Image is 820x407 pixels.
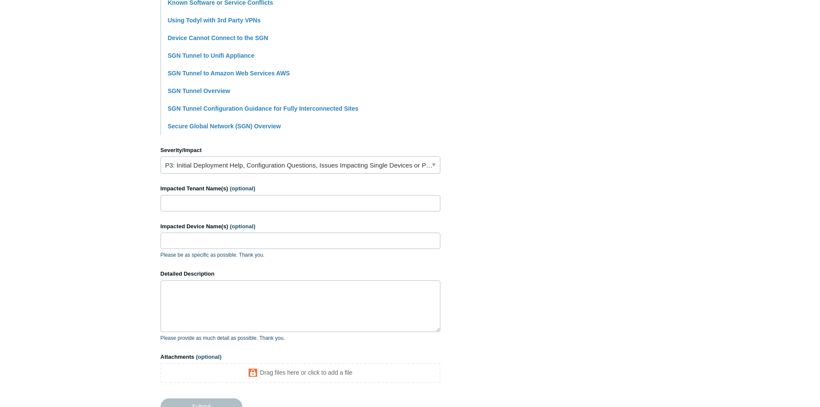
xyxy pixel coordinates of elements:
[196,354,221,360] span: (optional)
[161,270,440,278] label: Detailed Description
[168,17,261,24] a: Using Todyl with 3rd Party VPNs
[168,52,254,59] a: SGN Tunnel to Unifi Appliance
[168,123,281,130] a: Secure Global Network (SGN) Overview
[161,146,440,155] label: Severity/Impact
[161,156,440,174] a: P3: Initial Deployment Help, Configuration Questions, Issues Impacting Single Devices or Past Out...
[161,334,440,342] p: Please provide as much detail as possible. Thank you.
[168,34,268,41] a: Device Cannot Connect to the SGN
[161,353,440,361] label: Attachments
[230,223,255,230] span: (optional)
[168,70,290,77] a: SGN Tunnel to Amazon Web Services AWS
[230,185,255,192] span: (optional)
[161,251,440,259] p: Please be as specific as possible. Thank you.
[168,105,359,112] a: SGN Tunnel Configuration Guidance for Fully Interconnected Sites
[161,184,440,193] label: Impacted Tenant Name(s)
[168,87,230,94] a: SGN Tunnel Overview
[161,222,440,231] label: Impacted Device Name(s)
